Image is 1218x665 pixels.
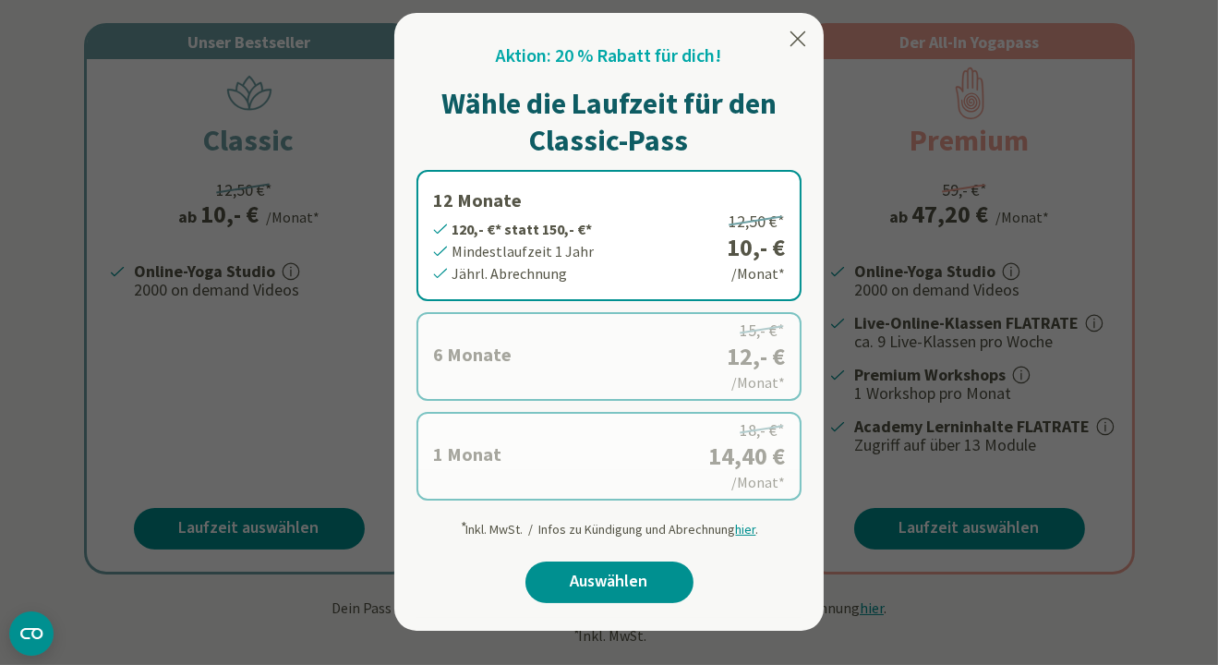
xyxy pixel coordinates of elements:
[9,611,54,656] button: CMP-Widget öffnen
[497,42,722,70] h2: Aktion: 20 % Rabatt für dich!
[460,512,759,539] div: Inkl. MwSt. / Infos zu Kündigung und Abrechnung .
[525,562,693,603] a: Auswählen
[736,521,756,538] span: hier
[416,85,802,159] h1: Wähle die Laufzeit für den Classic-Pass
